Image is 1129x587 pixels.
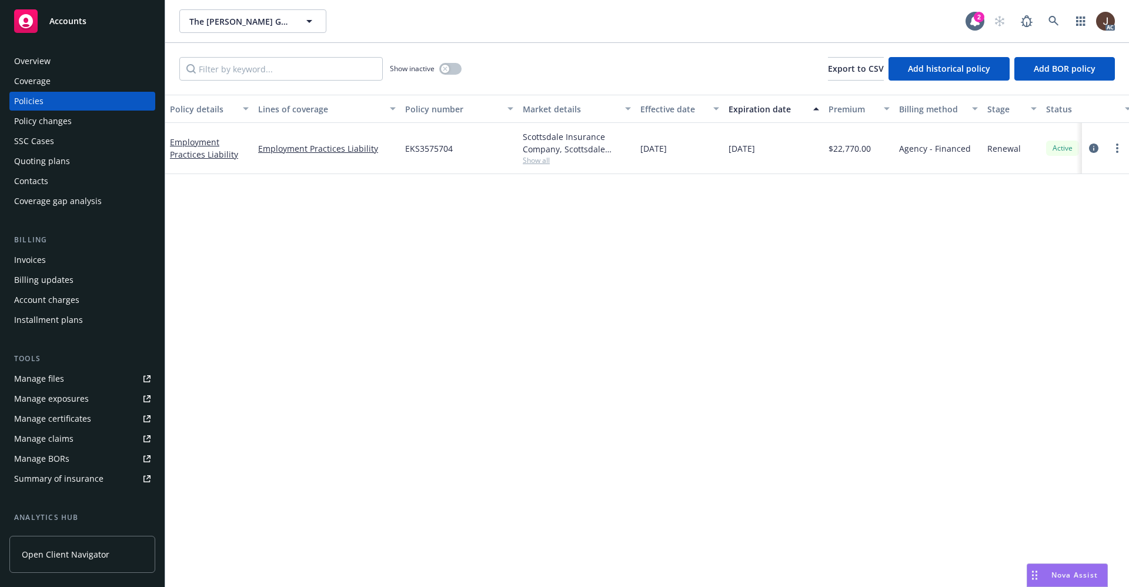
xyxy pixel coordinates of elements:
[987,103,1024,115] div: Stage
[899,142,971,155] span: Agency - Financed
[14,132,54,151] div: SSC Cases
[14,369,64,388] div: Manage files
[1027,564,1042,586] div: Drag to move
[523,131,631,155] div: Scottsdale Insurance Company, Scottsdale Insurance Company (Nationwide), CRC Group
[165,95,253,123] button: Policy details
[828,63,884,74] span: Export to CSV
[9,192,155,211] a: Coverage gap analysis
[390,64,435,74] span: Show inactive
[523,155,631,165] span: Show all
[9,291,155,309] a: Account charges
[988,9,1011,33] a: Start snowing
[14,271,74,289] div: Billing updates
[14,389,89,408] div: Manage exposures
[828,57,884,81] button: Export to CSV
[170,103,236,115] div: Policy details
[9,409,155,428] a: Manage certificates
[14,192,102,211] div: Coverage gap analysis
[400,95,518,123] button: Policy number
[14,429,74,448] div: Manage claims
[14,172,48,191] div: Contacts
[9,172,155,191] a: Contacts
[14,92,44,111] div: Policies
[1051,570,1098,580] span: Nova Assist
[14,311,83,329] div: Installment plans
[14,52,51,71] div: Overview
[9,353,155,365] div: Tools
[9,72,155,91] a: Coverage
[9,5,155,38] a: Accounts
[253,95,400,123] button: Lines of coverage
[14,152,70,171] div: Quoting plans
[894,95,983,123] button: Billing method
[9,429,155,448] a: Manage claims
[9,152,155,171] a: Quoting plans
[189,15,291,28] span: The [PERSON_NAME] Group Inc
[640,103,706,115] div: Effective date
[170,136,238,160] a: Employment Practices Liability
[9,311,155,329] a: Installment plans
[1046,103,1118,115] div: Status
[908,63,990,74] span: Add historical policy
[14,291,79,309] div: Account charges
[974,12,984,22] div: 2
[829,142,871,155] span: $22,770.00
[729,142,755,155] span: [DATE]
[405,103,500,115] div: Policy number
[14,469,103,488] div: Summary of insurance
[22,548,109,561] span: Open Client Navigator
[1015,9,1038,33] a: Report a Bug
[258,142,396,155] a: Employment Practices Liability
[899,103,965,115] div: Billing method
[9,251,155,269] a: Invoices
[14,449,69,468] div: Manage BORs
[829,103,877,115] div: Premium
[9,389,155,408] a: Manage exposures
[14,409,91,428] div: Manage certificates
[640,142,667,155] span: [DATE]
[9,132,155,151] a: SSC Cases
[9,52,155,71] a: Overview
[724,95,824,123] button: Expiration date
[1034,63,1095,74] span: Add BOR policy
[1051,143,1074,154] span: Active
[9,469,155,488] a: Summary of insurance
[179,57,383,81] input: Filter by keyword...
[9,92,155,111] a: Policies
[824,95,894,123] button: Premium
[9,234,155,246] div: Billing
[9,112,155,131] a: Policy changes
[1069,9,1093,33] a: Switch app
[258,103,383,115] div: Lines of coverage
[9,449,155,468] a: Manage BORs
[983,95,1041,123] button: Stage
[9,512,155,523] div: Analytics hub
[1110,141,1124,155] a: more
[636,95,724,123] button: Effective date
[14,251,46,269] div: Invoices
[405,142,453,155] span: EKS3575704
[14,112,72,131] div: Policy changes
[14,72,51,91] div: Coverage
[1096,12,1115,31] img: photo
[987,142,1021,155] span: Renewal
[1014,57,1115,81] button: Add BOR policy
[1027,563,1108,587] button: Nova Assist
[1042,9,1065,33] a: Search
[9,271,155,289] a: Billing updates
[9,369,155,388] a: Manage files
[49,16,86,26] span: Accounts
[523,103,618,115] div: Market details
[729,103,806,115] div: Expiration date
[1087,141,1101,155] a: circleInformation
[179,9,326,33] button: The [PERSON_NAME] Group Inc
[518,95,636,123] button: Market details
[888,57,1010,81] button: Add historical policy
